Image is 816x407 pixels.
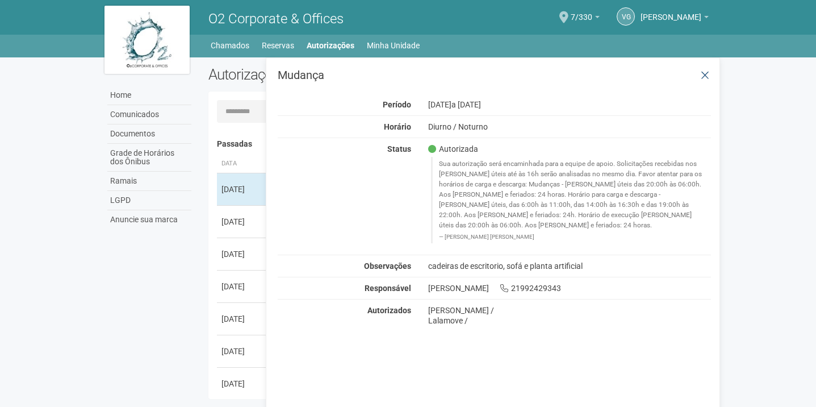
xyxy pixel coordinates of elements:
a: 7/330 [571,14,600,23]
a: Grade de Horários dos Ônibus [107,144,191,172]
div: [PERSON_NAME] 21992429343 [420,283,720,293]
div: [DATE] [221,346,263,357]
a: Home [107,86,191,105]
a: Anuncie sua marca [107,210,191,229]
div: [DATE] [221,313,263,325]
h2: Autorizações [208,66,451,83]
a: VG [617,7,635,26]
strong: Horário [384,122,411,131]
a: Reservas [262,38,294,53]
strong: Período [383,100,411,109]
span: O2 Corporate & Offices [208,11,344,27]
a: LGPD [107,191,191,210]
span: Autorizada [428,144,478,154]
div: [DATE] [420,99,720,110]
h3: Mudança [278,69,711,81]
div: [DATE] [221,184,263,195]
span: 7/330 [571,2,592,22]
a: Autorizações [307,38,354,53]
footer: [PERSON_NAME] [PERSON_NAME] [439,233,705,241]
div: [DATE] [221,281,263,292]
div: Diurno / Noturno [420,122,720,132]
a: Comunicados [107,105,191,124]
a: Minha Unidade [367,38,420,53]
strong: Responsável [365,284,411,293]
strong: Autorizados [367,306,411,315]
a: Documentos [107,124,191,144]
a: [PERSON_NAME] [641,14,709,23]
div: Lalamove / [428,315,712,326]
strong: Observações [364,261,411,271]
h4: Passadas [217,140,704,148]
strong: Status [387,144,411,153]
div: [PERSON_NAME] / [428,305,712,315]
a: Ramais [107,172,191,191]
blockquote: Sua autorização será encaminhada para a equipe de apoio. Solicitações recebidas nos [PERSON_NAME]... [431,157,712,243]
span: Vera Garcia da Silva [641,2,701,22]
img: logo.jpg [104,6,190,74]
th: Data [217,155,268,173]
div: [DATE] [221,216,263,227]
div: [DATE] [221,248,263,260]
a: Chamados [211,38,249,53]
span: a [DATE] [451,100,481,109]
div: [DATE] [221,378,263,389]
div: cadeiras de escritorio, sofá e planta artificial [420,261,720,271]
